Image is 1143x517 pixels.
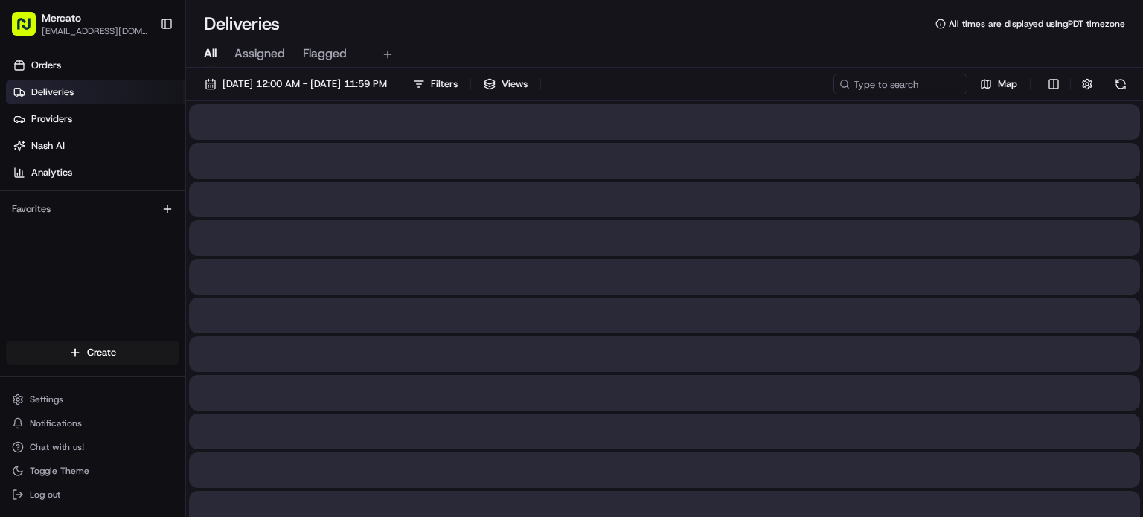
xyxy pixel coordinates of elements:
h1: Deliveries [204,12,280,36]
a: Nash AI [6,134,185,158]
span: Log out [30,489,60,501]
span: Chat with us! [30,441,84,453]
span: Views [502,77,528,91]
button: Mercato [42,10,81,25]
button: [DATE] 12:00 AM - [DATE] 11:59 PM [198,74,394,94]
button: Notifications [6,413,179,434]
button: [EMAIL_ADDRESS][DOMAIN_NAME] [42,25,148,37]
button: Refresh [1110,74,1131,94]
span: Providers [31,112,72,126]
div: Favorites [6,197,179,221]
span: All times are displayed using PDT timezone [949,18,1125,30]
span: All [204,45,217,62]
button: Settings [6,389,179,410]
button: Mercato[EMAIL_ADDRESS][DOMAIN_NAME] [6,6,154,42]
button: Filters [406,74,464,94]
span: Flagged [303,45,347,62]
input: Type to search [833,74,967,94]
span: Analytics [31,166,72,179]
button: Chat with us! [6,437,179,457]
span: Filters [431,77,458,91]
span: Toggle Theme [30,465,89,477]
span: Assigned [234,45,285,62]
button: Log out [6,484,179,505]
a: Deliveries [6,80,185,104]
button: Toggle Theme [6,460,179,481]
span: Notifications [30,417,82,429]
button: Views [477,74,534,94]
span: Nash AI [31,139,65,152]
a: Orders [6,54,185,77]
button: Map [973,74,1024,94]
span: Create [87,346,116,359]
span: Map [998,77,1017,91]
button: Create [6,341,179,365]
a: Providers [6,107,185,131]
a: Analytics [6,161,185,184]
span: Deliveries [31,86,74,99]
span: Orders [31,59,61,72]
span: Settings [30,394,63,405]
span: [DATE] 12:00 AM - [DATE] 11:59 PM [222,77,387,91]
